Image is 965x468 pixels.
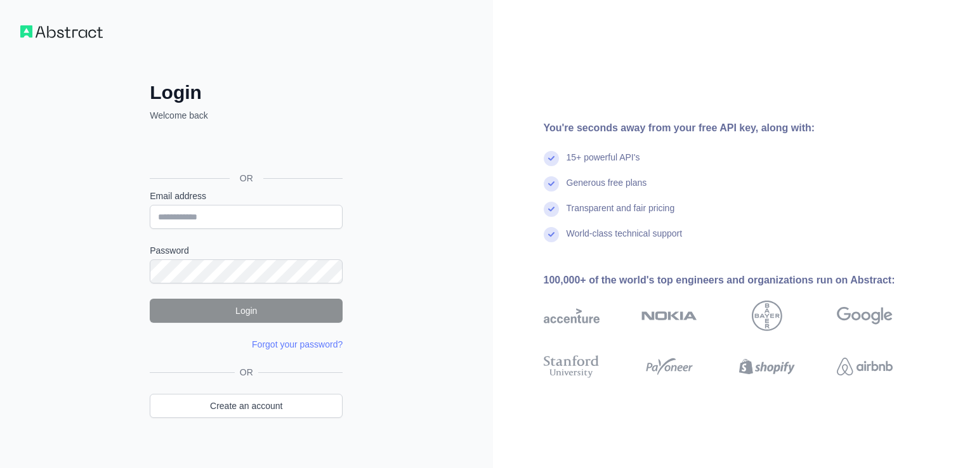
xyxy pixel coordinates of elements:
label: Email address [150,190,343,202]
div: You're seconds away from your free API key, along with: [544,120,933,136]
a: Forgot your password? [252,339,343,349]
span: OR [235,366,258,379]
img: Workflow [20,25,103,38]
button: Login [150,299,343,323]
img: airbnb [837,353,893,380]
div: 100,000+ of the world's top engineers and organizations run on Abstract: [544,273,933,288]
p: Welcome back [150,109,343,122]
img: check mark [544,151,559,166]
h2: Login [150,81,343,104]
img: accenture [544,301,600,331]
img: payoneer [641,353,697,380]
iframe: Sign in with Google Button [143,136,346,164]
span: OR [230,172,263,185]
div: World-class technical support [567,227,683,252]
img: check mark [544,227,559,242]
div: Generous free plans [567,176,647,202]
img: nokia [641,301,697,331]
img: google [837,301,893,331]
img: check mark [544,176,559,192]
img: check mark [544,202,559,217]
img: stanford university [544,353,600,380]
div: 15+ powerful API's [567,151,640,176]
label: Password [150,244,343,257]
img: shopify [739,353,795,380]
div: Transparent and fair pricing [567,202,675,227]
img: bayer [752,301,782,331]
a: Create an account [150,394,343,418]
